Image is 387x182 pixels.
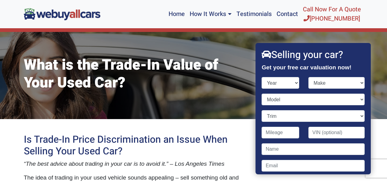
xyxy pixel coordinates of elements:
input: Mileage [262,127,300,138]
input: Name [262,143,365,155]
h1: What is the Trade-In Value of Your Used Car? [24,56,247,92]
span: e best advice about trading in your car is to avoid it.” – Los Angeles Times [32,161,224,167]
input: VIN (optional) [308,127,365,138]
span: “Th [24,161,33,167]
img: We Buy All Cars in NJ logo [24,8,100,20]
h2: Is Trade-In Price Discrimination an Issue When Selling Your Used Car? [24,134,247,157]
a: Home [166,2,187,26]
input: Email [262,160,365,172]
h2: Selling your car? [262,49,365,61]
a: Testimonials [234,2,274,26]
a: How It Works [187,2,234,26]
strong: Get your free car valuation now! [262,64,352,71]
a: Call Now For A Quote[PHONE_NUMBER] [300,2,363,26]
a: Contact [274,2,300,26]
